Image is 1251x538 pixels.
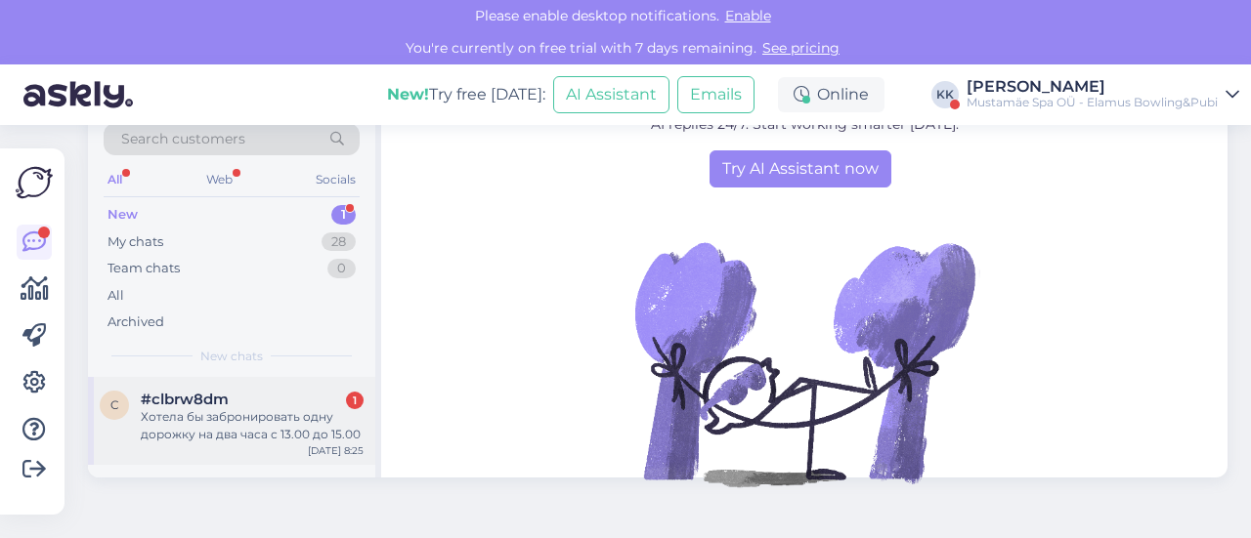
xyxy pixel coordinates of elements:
span: New chats [200,348,263,365]
b: New! [387,85,429,103]
div: Socials [312,167,360,192]
div: Archived [108,312,164,332]
a: Try AI Assistant now [710,150,891,187]
div: Хотела бы забронировать одну дорожку на два часа с 13.00 до 15.00 [141,408,364,443]
span: c [110,397,119,412]
div: [DATE] 8:25 [308,443,364,458]
a: [PERSON_NAME]Mustamäe Spa OÜ - Elamus Bowling&Pubi [967,79,1239,110]
a: See pricing [756,39,845,57]
span: Search customers [121,129,245,149]
div: Team chats [108,259,180,278]
div: 0 [327,259,356,278]
div: [PERSON_NAME] [967,79,1218,95]
div: Mustamäe Spa OÜ - Elamus Bowling&Pubi [967,95,1218,110]
div: 1 [331,205,356,225]
div: KK [931,81,959,108]
button: Emails [677,76,755,113]
button: AI Assistant [553,76,669,113]
div: All [104,167,126,192]
img: Askly Logo [16,164,53,201]
div: New [108,205,138,225]
div: Web [202,167,237,192]
div: Online [778,77,884,112]
span: Enable [719,7,777,24]
span: #clbrw8dm [141,391,229,408]
div: All [108,286,124,306]
div: 28 [322,232,356,252]
div: 1 [346,392,364,409]
div: My chats [108,232,163,252]
div: Try free [DATE]: [387,83,545,106]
